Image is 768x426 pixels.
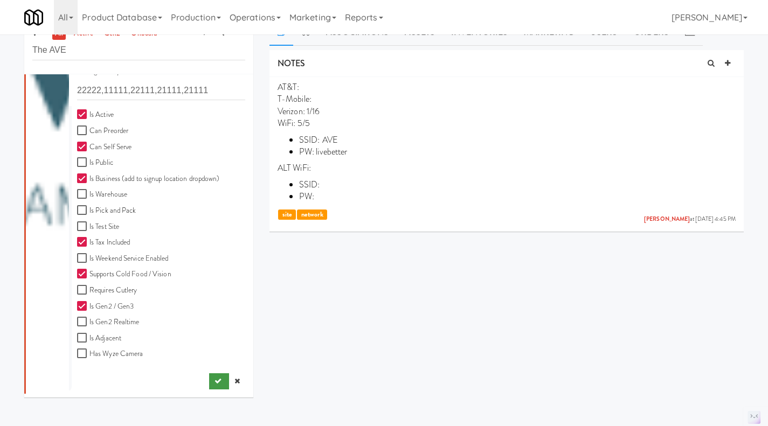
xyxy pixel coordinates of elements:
input: Is Tax Included [77,238,89,247]
input: Can Preorder [77,127,89,135]
input: Is Business (add to signup location dropdown) [77,174,89,183]
label: Requires Cutlery [77,284,137,297]
input: Search site [32,40,245,60]
label: Is Adjacent [77,332,121,345]
span: NOTES [278,57,306,69]
input: Has Wyze Camera [77,350,89,358]
input: Is Gen2 Realtime [77,318,89,326]
input: Requires Cutlery [77,286,89,295]
label: Is Weekend Service Enabled [77,252,169,266]
label: Is Warehouse [77,188,127,201]
label: Is Active [77,108,114,122]
li: PW: livebetter [299,146,736,158]
input: Is Weekend Service Enabled [77,254,89,263]
label: Is Gen2 / Gen3 [77,300,134,313]
label: Is Business (add to signup location dropdown) [77,172,220,186]
input: Can Self Serve [77,143,89,151]
li: PW: [299,191,736,202]
label: Supports Cold Food / Vision [77,268,171,281]
span: at [DATE] 4:45 PM [644,215,736,224]
p: ALT WiFi: [278,162,736,174]
input: Is Public [77,158,89,167]
input: Is Gen2 / Gen3 [77,302,89,311]
p: T-Mobile: [278,93,736,105]
p: WiFi: 5/5 [278,117,736,129]
a: [PERSON_NAME] [644,215,690,223]
input: Is Adjacent [77,334,89,343]
label: Is Pick and Pack [77,204,136,218]
label: Can Preorder [77,124,128,138]
img: Micromart [24,8,43,27]
label: Is Gen2 Realtime [77,316,140,329]
span: site [278,209,296,220]
label: Is Tax Included [77,236,130,249]
p: AT&T: [278,81,736,93]
p: Verizon: 1/16 [278,106,736,117]
label: Is Test Site [77,220,119,234]
input: Is Test Site [77,222,89,231]
label: Is Public [77,156,113,170]
li: SSID: AVE [299,134,736,146]
input: Is Active [77,110,89,119]
li: SSID: [299,179,736,191]
input: Supports Cold Food / Vision [77,270,89,278]
input: Is Warehouse [77,190,89,199]
input: Is Pick and Pack [77,206,89,215]
label: Can Self Serve [77,141,132,154]
span: network [297,209,327,220]
label: Has Wyze Camera [77,347,143,361]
